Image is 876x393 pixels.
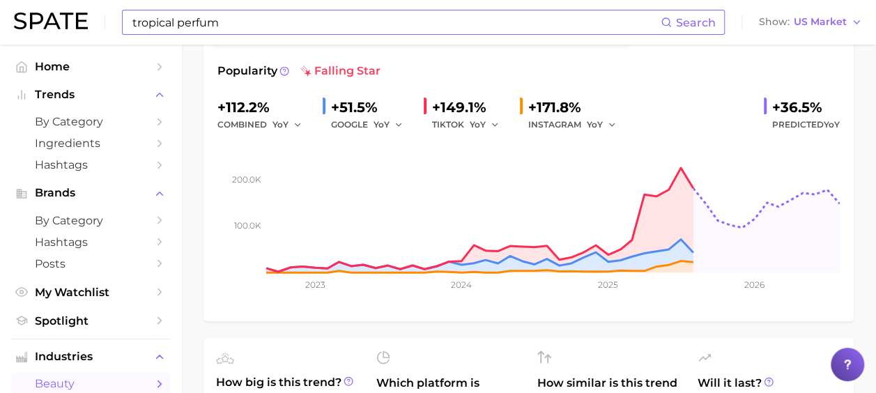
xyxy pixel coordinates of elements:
[698,375,841,392] span: Will it last?
[772,116,840,133] span: Predicted
[35,214,146,227] span: by Category
[14,13,88,29] img: SPATE
[131,10,661,34] input: Search here for a brand, industry, or ingredient
[451,279,472,290] tspan: 2024
[11,84,170,105] button: Trends
[35,350,146,363] span: Industries
[744,279,764,290] tspan: 2026
[11,310,170,332] a: Spotlight
[11,282,170,303] a: My Watchlist
[587,118,603,130] span: YoY
[272,116,302,133] button: YoY
[11,253,170,275] a: Posts
[35,88,146,101] span: Trends
[331,116,413,133] div: GOOGLE
[528,116,626,133] div: INSTAGRAM
[755,13,866,31] button: ShowUS Market
[772,96,840,118] div: +36.5%
[217,63,277,79] span: Popularity
[470,118,486,130] span: YoY
[35,314,146,327] span: Spotlight
[300,63,381,79] span: falling star
[35,377,146,390] span: beauty
[374,118,390,130] span: YoY
[598,279,618,290] tspan: 2025
[35,137,146,150] span: Ingredients
[11,346,170,367] button: Industries
[300,65,312,77] img: falling star
[35,236,146,249] span: Hashtags
[35,187,146,199] span: Brands
[217,96,312,118] div: +112.2%
[528,96,626,118] div: +171.8%
[432,116,509,133] div: TIKTOK
[676,16,716,29] span: Search
[305,279,325,290] tspan: 2023
[35,286,146,299] span: My Watchlist
[272,118,289,130] span: YoY
[11,111,170,132] a: by Category
[35,257,146,270] span: Posts
[759,18,790,26] span: Show
[11,132,170,154] a: Ingredients
[11,154,170,176] a: Hashtags
[35,158,146,171] span: Hashtags
[11,210,170,231] a: by Category
[374,116,404,133] button: YoY
[35,115,146,128] span: by Category
[331,96,413,118] div: +51.5%
[432,96,509,118] div: +149.1%
[11,231,170,253] a: Hashtags
[35,60,146,73] span: Home
[794,18,847,26] span: US Market
[11,183,170,203] button: Brands
[216,374,360,392] span: How big is this trend?
[470,116,500,133] button: YoY
[11,56,170,77] a: Home
[587,116,617,133] button: YoY
[824,119,840,130] span: YoY
[217,116,312,133] div: combined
